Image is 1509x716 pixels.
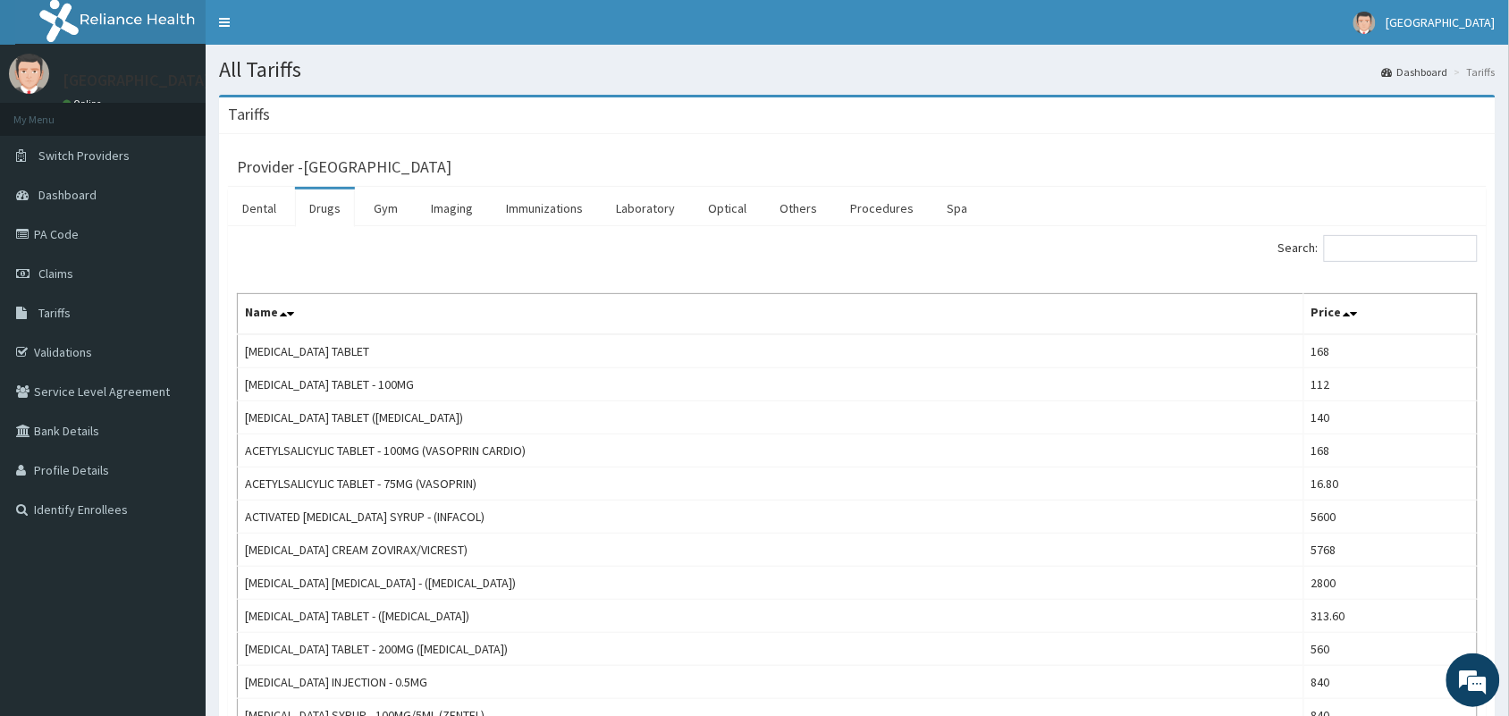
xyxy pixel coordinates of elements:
[1450,64,1496,80] li: Tariffs
[38,265,73,282] span: Claims
[1303,600,1477,633] td: 313.60
[238,600,1304,633] td: [MEDICAL_DATA] TABLET - ([MEDICAL_DATA])
[1303,567,1477,600] td: 2800
[1303,334,1477,368] td: 168
[1303,633,1477,666] td: 560
[1303,401,1477,434] td: 140
[1303,468,1477,501] td: 16.80
[1303,294,1477,335] th: Price
[219,58,1496,81] h1: All Tariffs
[38,147,130,164] span: Switch Providers
[1303,434,1477,468] td: 168
[1387,14,1496,30] span: [GEOGRAPHIC_DATA]
[238,501,1304,534] td: ACTIVATED [MEDICAL_DATA] SYRUP - (INFACOL)
[359,190,412,227] a: Gym
[63,97,105,110] a: Online
[238,294,1304,335] th: Name
[228,190,291,227] a: Dental
[238,334,1304,368] td: [MEDICAL_DATA] TABLET
[228,106,270,122] h3: Tariffs
[238,434,1304,468] td: ACETYLSALICYLIC TABLET - 100MG (VASOPRIN CARDIO)
[932,190,982,227] a: Spa
[1324,235,1478,262] input: Search:
[63,72,210,88] p: [GEOGRAPHIC_DATA]
[1382,64,1448,80] a: Dashboard
[238,401,1304,434] td: [MEDICAL_DATA] TABLET ([MEDICAL_DATA])
[238,666,1304,699] td: [MEDICAL_DATA] INJECTION - 0.5MG
[836,190,928,227] a: Procedures
[1278,235,1478,262] label: Search:
[237,159,451,175] h3: Provider - [GEOGRAPHIC_DATA]
[9,54,49,94] img: User Image
[1303,368,1477,401] td: 112
[38,187,97,203] span: Dashboard
[238,633,1304,666] td: [MEDICAL_DATA] TABLET - 200MG ([MEDICAL_DATA])
[417,190,487,227] a: Imaging
[765,190,831,227] a: Others
[602,190,689,227] a: Laboratory
[38,305,71,321] span: Tariffs
[492,190,597,227] a: Immunizations
[238,534,1304,567] td: [MEDICAL_DATA] CREAM ZOVIRAX/VICREST)
[1303,666,1477,699] td: 840
[238,567,1304,600] td: [MEDICAL_DATA] [MEDICAL_DATA] - ([MEDICAL_DATA])
[1353,12,1376,34] img: User Image
[238,368,1304,401] td: [MEDICAL_DATA] TABLET - 100MG
[1303,501,1477,534] td: 5600
[295,190,355,227] a: Drugs
[694,190,761,227] a: Optical
[238,468,1304,501] td: ACETYLSALICYLIC TABLET - 75MG (VASOPRIN)
[1303,534,1477,567] td: 5768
